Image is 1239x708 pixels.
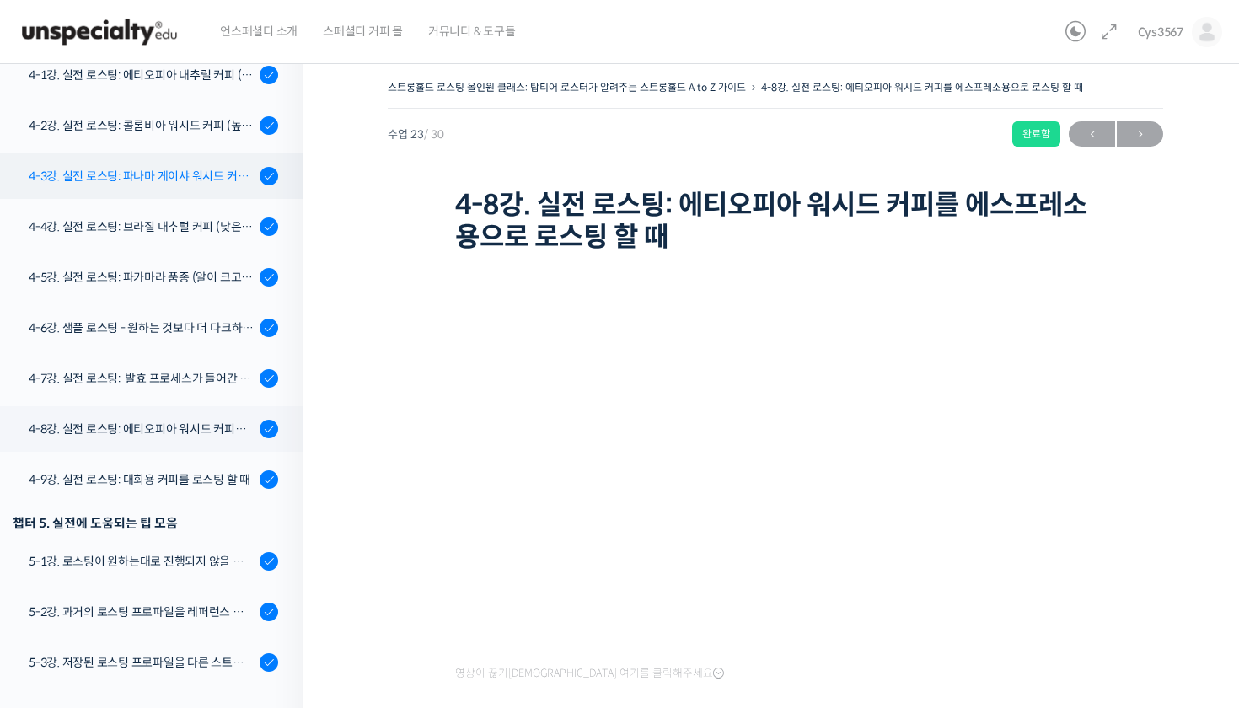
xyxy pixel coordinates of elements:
div: 완료함 [1012,121,1060,147]
a: 대화 [111,534,217,577]
a: 홈 [5,534,111,577]
span: → [1117,123,1163,146]
h1: 4-8강. 실전 로스팅: 에티오피아 워시드 커피를 에스프레소용으로 로스팅 할 때 [455,189,1096,254]
span: Cys3567 [1138,24,1183,40]
a: 다음→ [1117,121,1163,147]
a: ←이전 [1069,121,1115,147]
a: 스트롱홀드 로스팅 올인원 클래스: 탑티어 로스터가 알려주는 스트롱홀드 A to Z 가이드 [388,81,746,94]
div: 4-8강. 실전 로스팅: 에티오피아 워시드 커피를 에스프레소용으로 로스팅 할 때 [29,420,255,438]
div: 4-2강. 실전 로스팅: 콜롬비아 워시드 커피 (높은 밀도와 수분율 때문에 1차 크랙에서 많은 수분을 방출하는 경우) [29,116,255,135]
div: 4-4강. 실전 로스팅: 브라질 내추럴 커피 (낮은 고도에서 재배되어 당분과 밀도가 낮은 경우) [29,217,255,236]
div: 4-9강. 실전 로스팅: 대회용 커피를 로스팅 할 때 [29,470,255,489]
div: 5-1강. 로스팅이 원하는대로 진행되지 않을 때, 일관성이 떨어질 때 [29,552,255,571]
div: 4-6강. 샘플 로스팅 - 원하는 것보다 더 다크하게 로스팅 하는 이유 [29,319,255,337]
span: 설정 [260,560,281,573]
span: 홈 [53,560,63,573]
div: 5-2강. 과거의 로스팅 프로파일을 레퍼런스 삼아 리뷰하는 방법 [29,603,255,621]
span: 수업 23 [388,129,444,140]
div: 4-5강. 실전 로스팅: 파카마라 품종 (알이 크고 산지에서 건조가 고르게 되기 힘든 경우) [29,268,255,287]
span: / 30 [424,127,444,142]
a: 4-8강. 실전 로스팅: 에티오피아 워시드 커피를 에스프레소용으로 로스팅 할 때 [761,81,1083,94]
div: 4-7강. 실전 로스팅: 발효 프로세스가 들어간 커피를 필터용으로 로스팅 할 때 [29,369,255,388]
div: 5-3강. 저장된 로스팅 프로파일을 다른 스트롱홀드 로스팅 머신에서 적용할 경우에 보정하는 방법 [29,653,255,672]
span: 대화 [154,560,174,574]
div: 챕터 5. 실전에 도움되는 팁 모음 [13,512,278,534]
div: 4-3강. 실전 로스팅: 파나마 게이샤 워시드 커피 (플레이버 프로파일이 로스팅하기 까다로운 경우) [29,167,255,185]
div: 4-1강. 실전 로스팅: 에티오피아 내추럴 커피 (당분이 많이 포함되어 있고 색이 고르지 않은 경우) [29,66,255,84]
a: 설정 [217,534,324,577]
span: ← [1069,123,1115,146]
span: 영상이 끊기[DEMOGRAPHIC_DATA] 여기를 클릭해주세요 [455,667,724,680]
